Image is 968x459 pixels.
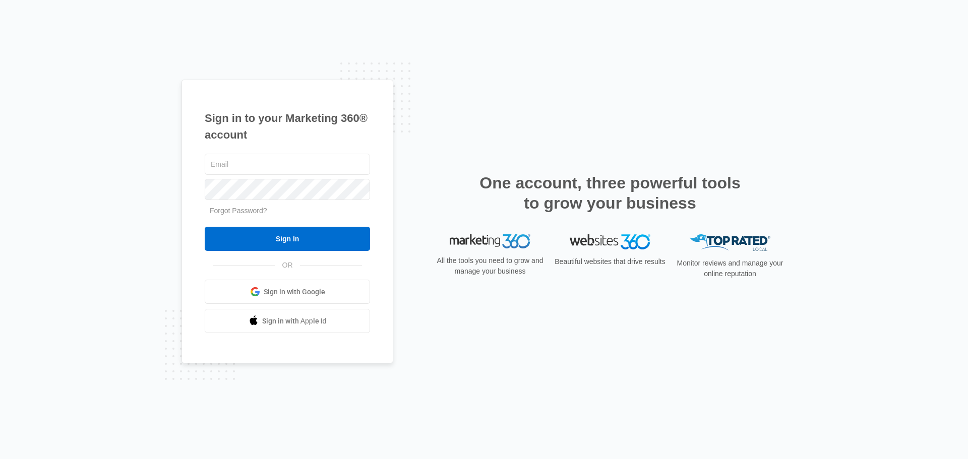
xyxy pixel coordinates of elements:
[210,207,267,215] a: Forgot Password?
[262,316,327,326] span: Sign in with Apple Id
[205,227,370,251] input: Sign In
[275,260,300,271] span: OR
[205,309,370,333] a: Sign in with Apple Id
[434,255,547,277] p: All the tools you need to grow and manage your business
[554,256,667,267] p: Beautiful websites that drive results
[476,173,744,213] h2: One account, three powerful tools to grow your business
[205,154,370,175] input: Email
[205,110,370,143] h1: Sign in to your Marketing 360® account
[570,234,650,249] img: Websites 360
[450,234,530,248] img: Marketing 360
[205,280,370,304] a: Sign in with Google
[674,258,786,279] p: Monitor reviews and manage your online reputation
[264,287,325,297] span: Sign in with Google
[690,234,770,251] img: Top Rated Local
